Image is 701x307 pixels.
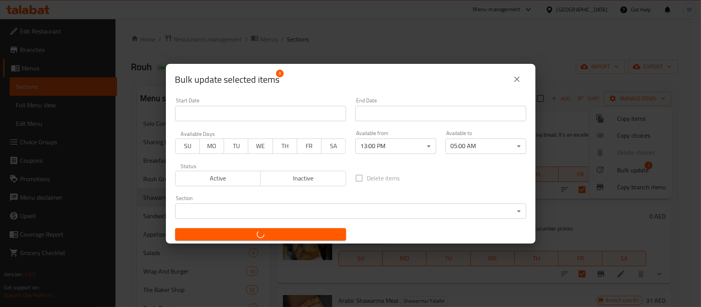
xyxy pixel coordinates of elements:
[251,140,269,152] span: WE
[276,70,284,77] span: 3
[273,138,297,154] button: TH
[179,173,258,184] span: Active
[297,138,321,154] button: FR
[508,70,526,88] button: close
[175,73,280,86] span: Selected items count
[227,140,245,152] span: TU
[445,138,526,154] div: 05:00 AM
[260,171,346,186] button: Inactive
[248,138,273,154] button: WE
[179,140,197,152] span: SU
[367,174,400,183] span: Delete items
[300,140,318,152] span: FR
[224,138,248,154] button: TU
[276,140,294,152] span: TH
[355,138,436,154] div: 13:00 PM
[203,140,221,152] span: MO
[199,138,224,154] button: MO
[264,173,343,184] span: Inactive
[175,171,261,186] button: Active
[175,138,200,154] button: SU
[325,140,343,152] span: SA
[175,204,526,219] div: ​
[321,138,346,154] button: SA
